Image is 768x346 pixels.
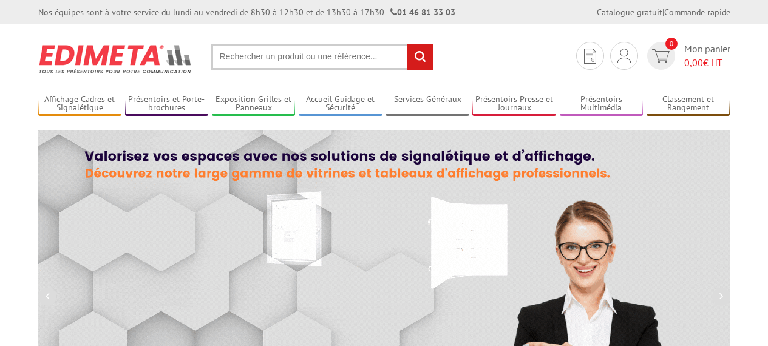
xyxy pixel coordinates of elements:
a: Présentoirs et Porte-brochures [125,94,209,114]
a: Affichage Cadres et Signalétique [38,94,122,114]
div: Nos équipes sont à votre service du lundi au vendredi de 8h30 à 12h30 et de 13h30 à 17h30 [38,6,455,18]
span: Mon panier [684,42,730,70]
span: € HT [684,56,730,70]
div: | [597,6,730,18]
a: Classement et Rangement [647,94,730,114]
a: Exposition Grilles et Panneaux [212,94,296,114]
a: Présentoirs Presse et Journaux [472,94,556,114]
a: Services Généraux [386,94,469,114]
a: Présentoirs Multimédia [560,94,644,114]
a: Accueil Guidage et Sécurité [299,94,382,114]
a: devis rapide 0 Mon panier 0,00€ HT [644,42,730,70]
img: devis rapide [617,49,631,63]
input: rechercher [407,44,433,70]
a: Commande rapide [664,7,730,18]
span: 0 [665,38,678,50]
strong: 01 46 81 33 03 [390,7,455,18]
img: devis rapide [584,49,596,64]
span: 0,00 [684,56,703,69]
img: Présentoir, panneau, stand - Edimeta - PLV, affichage, mobilier bureau, entreprise [38,36,193,81]
a: Catalogue gratuit [597,7,662,18]
input: Rechercher un produit ou une référence... [211,44,433,70]
img: devis rapide [652,49,670,63]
